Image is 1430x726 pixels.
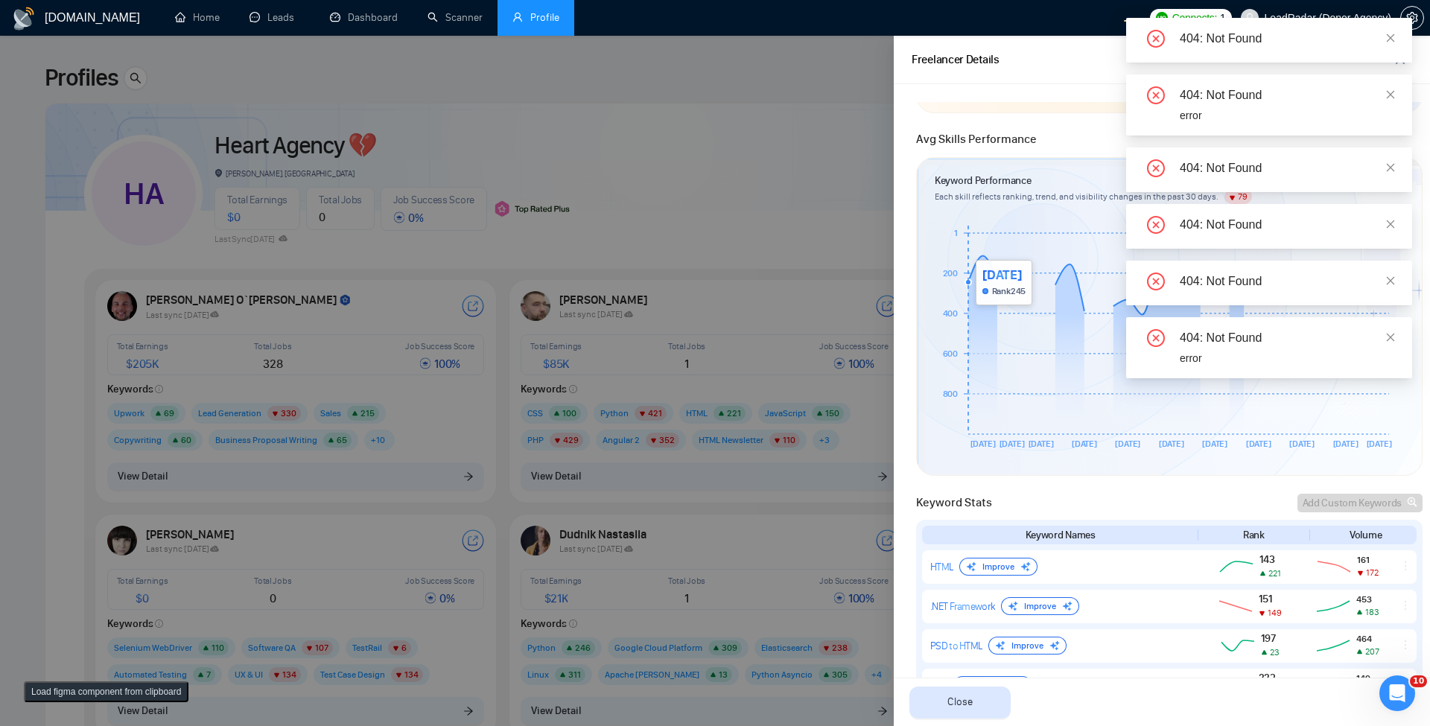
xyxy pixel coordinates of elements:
span: 223 [1259,672,1281,684]
tspan: [DATE] [1072,439,1097,449]
div: Freelancer Details [912,51,1000,69]
button: Add Custom Keywords [1297,494,1423,512]
span: 221 [1268,568,1281,579]
tspan: 800 [943,389,959,400]
tspan: 600 [943,349,959,360]
span: close-circle [1147,30,1165,48]
div: Add Custom Keywords [1303,495,1417,511]
span: close [1385,219,1396,229]
article: Keyword Performance [935,173,1031,189]
span: 149 [1268,608,1282,618]
tspan: 1 [954,229,958,239]
div: Rank [1203,527,1305,543]
img: sparkle [995,640,1005,651]
tspan: 400 [943,308,959,319]
span: ellipsis [1399,560,1411,572]
span: ellipsis [1399,599,1411,611]
img: sparkle [1020,561,1031,572]
div: 404: Not Found [1180,159,1394,177]
span: Profile [530,11,559,24]
span: close [1385,89,1396,100]
img: upwork-logo.png [1156,12,1168,24]
iframe: Intercom live chat [1379,675,1415,711]
span: 1 [1220,10,1226,26]
tspan: [DATE] [1367,439,1392,449]
span: 207 [1365,646,1379,657]
span: 151 [1259,593,1281,605]
tspan: [DATE] [1159,439,1184,449]
div: Improve [959,558,1037,576]
button: Close [909,687,1011,719]
span: Keyword Stats [916,494,992,512]
img: logo [12,7,36,31]
span: 23 [1270,647,1280,657]
span: setting [1401,12,1423,24]
span: 197 [1261,632,1279,645]
span: Close [947,694,973,710]
span: 183 [1365,607,1379,617]
div: 404: Not Found [1180,273,1394,290]
span: 143 [1259,553,1280,566]
tspan: [DATE] [1289,439,1315,449]
div: error [1180,107,1394,124]
div: 404: Not Found [1180,329,1394,347]
span: close-circle [1147,86,1165,104]
span: 464 [1356,633,1379,644]
div: .NET Framework [930,600,995,613]
img: sparkle [1008,601,1018,611]
span: close [1385,276,1396,286]
div: Improve [953,676,1032,694]
div: Improve [988,637,1067,655]
img: sparkle [1062,601,1072,611]
a: setting [1400,12,1424,24]
span: close [1385,332,1396,343]
div: Volume [1315,527,1417,543]
tspan: [DATE] [970,439,996,449]
span: 149 [1356,672,1379,684]
span: ellipsis [1399,639,1411,651]
a: messageLeads [250,11,300,24]
span: user [1245,13,1255,23]
span: close-circle [1147,329,1165,347]
span: close-circle [1147,216,1165,234]
a: homeHome [175,11,220,24]
div: error [1180,350,1394,366]
div: 404: Not Found [1180,86,1394,104]
div: 404: Not Found [1180,30,1394,48]
tspan: [DATE] [1029,439,1054,449]
div: HTML [930,561,953,573]
tspan: [DATE] [1000,439,1025,449]
span: 453 [1356,593,1379,605]
span: close [1385,162,1396,173]
article: Each skill reflects ranking, trend, and visibility changes in the past 30 days. [935,189,1404,204]
a: dashboardDashboard [330,11,398,24]
img: sparkle [1049,640,1060,651]
button: setting [1400,6,1424,30]
span: 161 [1357,554,1378,565]
tspan: [DATE] [1246,439,1271,449]
tspan: 200 [943,268,959,278]
span: 10 [1410,675,1427,687]
span: close-circle [1147,273,1165,290]
div: 404: Not Found [1180,216,1394,234]
div: PSD to HTML [930,640,982,652]
img: sparkle [966,561,976,572]
span: close [1385,33,1396,43]
div: Keyword Names [928,527,1192,543]
span: Connects: [1172,10,1217,26]
tspan: [DATE] [1333,439,1358,449]
span: Avg Skills Performance [916,132,1037,146]
span: user [512,12,523,22]
span: close-circle [1147,159,1165,177]
a: searchScanner [428,11,483,24]
tspan: [DATE] [1115,439,1140,449]
tspan: [DATE] [1202,439,1227,449]
div: Improve [1001,597,1079,615]
span: 172 [1366,567,1378,578]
